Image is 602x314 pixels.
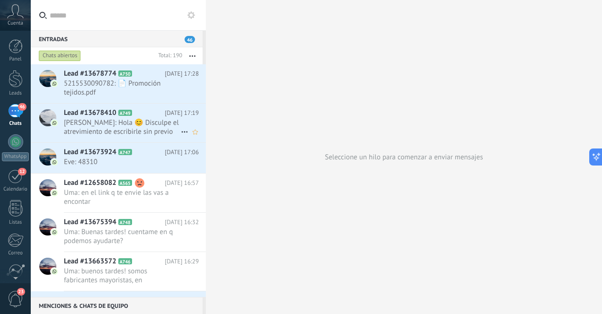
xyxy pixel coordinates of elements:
span: Hoy 15:00 [172,296,199,305]
span: A746 [118,258,132,264]
span: 46 [18,103,26,111]
span: [DATE] 17:28 [165,69,199,78]
div: Calendario [2,186,29,192]
div: WhatsApp [2,152,29,161]
a: Lead #13678774 A750 [DATE] 17:28 5215530090782: 📄 Promoción tejidos.pdf [31,64,206,103]
div: Leads [2,90,29,96]
span: Cuenta [8,20,23,26]
span: Uma: Buenas tardes! cuentame en q podemos ayudarte? [64,227,181,245]
span: Uma: buenos tardes! somos fabricantes mayoristas, en [GEOGRAPHIC_DATA] de mobiliario artesanal bo... [64,267,181,285]
a: Lead #13663572 A746 [DATE] 16:29 Uma: buenos tardes! somos fabricantes mayoristas, en [GEOGRAPHIC... [31,252,206,291]
div: Total: 190 [154,51,182,61]
span: 12 [18,168,26,175]
span: 23 [17,288,25,296]
div: Listas [2,219,29,226]
img: com.amocrm.amocrmwa.svg [51,120,58,126]
span: [DATE] 17:06 [165,148,199,157]
span: Lead #13675394 [64,218,116,227]
a: Lead #13673924 A747 [DATE] 17:06 Eve: 48310 [31,143,206,173]
a: Lead #13675394 A748 [DATE] 16:32 Uma: Buenas tardes! cuentame en q podemos ayudarte? [31,213,206,252]
span: Lead #13678774 [64,69,116,78]
span: A565 [118,180,132,186]
span: [PERSON_NAME]: Hola 😊 Disculpe el atrevimiento de escribirle sin previo aviso, pero vi su trabajo... [64,118,181,136]
img: com.amocrm.amocrmwa.svg [51,159,58,166]
span: Lead #13663572 [64,257,116,266]
span: Lead #13673924 [64,148,116,157]
div: Correo [2,250,29,256]
a: Lead #12658082 A565 [DATE] 16:57 Uma: en el link q te envie las vas a encontar [31,174,206,212]
span: Uma: en el link q te envie las vas a encontar [64,188,181,206]
img: com.amocrm.amocrmwa.svg [51,229,58,235]
div: Entradas [31,30,203,47]
img: com.amocrm.amocrmwa.svg [51,80,58,87]
div: Chats abiertos [39,50,81,61]
span: Lead #12658082 [64,178,116,188]
span: Lead #13575466 [64,296,116,305]
span: [DATE] 17:19 [165,108,199,118]
img: com.amocrm.amocrmwa.svg [51,190,58,196]
span: Eve: 48310 [64,157,181,166]
span: [DATE] 16:32 [165,218,199,227]
span: A748 [118,219,132,225]
span: [DATE] 16:57 [165,178,199,188]
span: 5215530090782: 📄 Promoción tejidos.pdf [64,79,181,97]
a: Lead #13678410 A749 [DATE] 17:19 [PERSON_NAME]: Hola 😊 Disculpe el atrevimiento de escribirle sin... [31,104,206,142]
button: Más [182,47,203,64]
div: Chats [2,121,29,127]
div: Menciones & Chats de equipo [31,297,203,314]
div: Panel [2,56,29,62]
span: A750 [118,70,132,77]
span: Lead #13678410 [64,108,116,118]
span: [DATE] 16:29 [165,257,199,266]
span: A749 [118,110,132,116]
span: A747 [118,149,132,155]
span: 46 [185,36,195,43]
img: com.amocrm.amocrmwa.svg [51,268,58,275]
